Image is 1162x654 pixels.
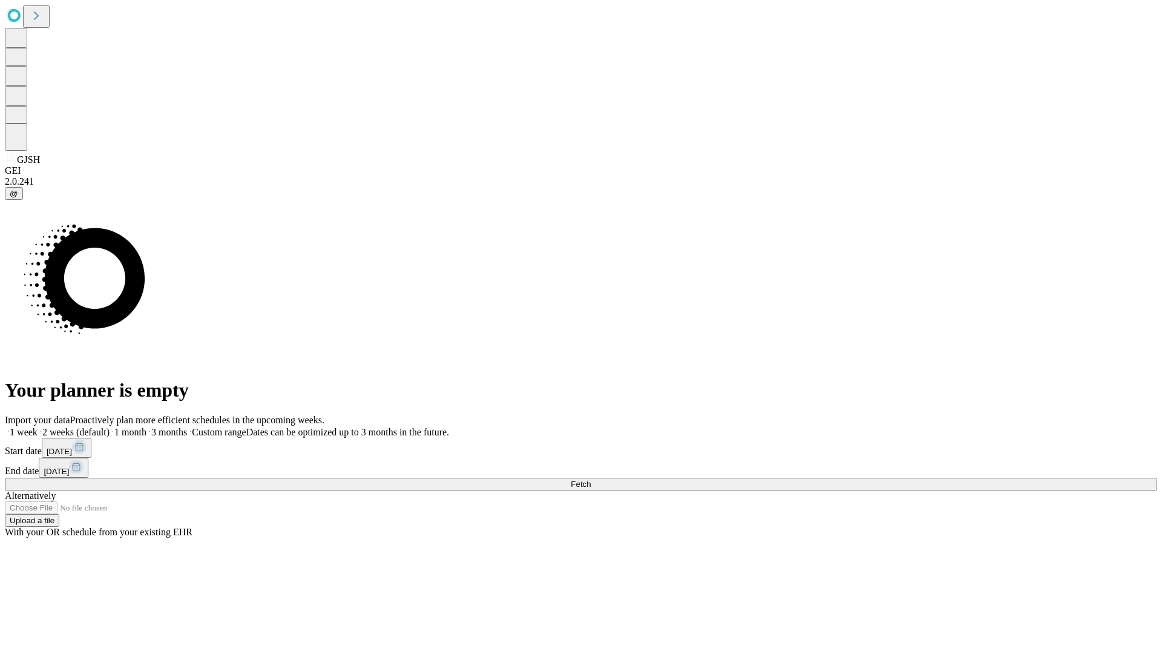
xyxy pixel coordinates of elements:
span: Import your data [5,415,70,425]
span: Dates can be optimized up to 3 months in the future. [246,427,449,437]
span: Custom range [192,427,246,437]
button: [DATE] [42,438,91,458]
span: Fetch [571,480,591,489]
div: 2.0.241 [5,176,1157,187]
span: Alternatively [5,490,56,501]
span: [DATE] [47,447,72,456]
span: With your OR schedule from your existing EHR [5,527,192,537]
span: GJSH [17,154,40,165]
span: 1 week [10,427,38,437]
button: @ [5,187,23,200]
button: [DATE] [39,458,88,478]
button: Fetch [5,478,1157,490]
span: [DATE] [44,467,69,476]
div: End date [5,458,1157,478]
button: Upload a file [5,514,59,527]
div: GEI [5,165,1157,176]
span: 3 months [151,427,187,437]
div: Start date [5,438,1157,458]
h1: Your planner is empty [5,379,1157,401]
span: @ [10,189,18,198]
span: Proactively plan more efficient schedules in the upcoming weeks. [70,415,324,425]
span: 1 month [114,427,146,437]
span: 2 weeks (default) [42,427,110,437]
